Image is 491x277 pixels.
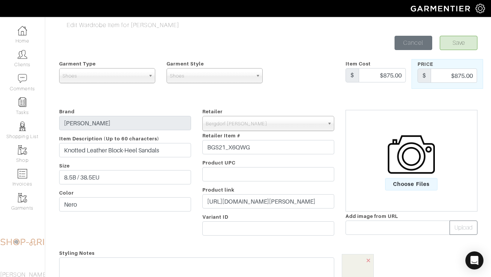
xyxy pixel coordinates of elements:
[346,68,359,82] div: $
[465,251,483,269] div: Open Intercom Messenger
[418,68,431,83] div: $
[18,50,27,59] img: clients-icon-6bae9207a08558b7cb47a8932f037763ab4055f8c8b6bfacd5dc20c3e0201464.png
[202,214,229,220] span: Variant ID
[366,255,372,265] span: ×
[18,145,27,155] img: garments-icon-b7da505a4dc4fd61783c78ac3ca0ef83fa9d6f193b1c9dc38574b1d14d53ca28.png
[59,61,96,67] span: Garment Type
[63,68,145,84] span: Shoes
[385,178,437,190] span: Choose Files
[18,122,27,131] img: stylists-icon-eb353228a002819b7ec25b43dbf5f0378dd9e0616d9560372ff212230b889e62.png
[18,74,27,83] img: comment-icon-a0a6a9ef722e966f86d9cbdc48e553b5cf19dbc54f86b18d962a5391bc8f6eb6.png
[418,61,433,67] span: Price
[450,221,477,235] button: Upload
[167,61,204,67] span: Garment Style
[202,133,241,138] span: Retailer Item #
[476,4,485,13] img: gear-icon-white-bd11855cb880d31180b6d7d6211b90ccbf57a29d726f0c71d8c61bd08dd39cc2.png
[407,2,476,15] img: garmentier-logo-header-white-b43fb05a5012e4ada735d5af1a66efaba907eab6374d6393d1fbf88cb4ef424d.png
[18,169,27,178] img: orders-icon-0abe47150d42831381b5fb84f609e132dff9fe21cb692f30cb5eec754e2cba89.png
[59,248,95,259] span: Styling Notes
[206,116,324,131] span: Bergdorf [PERSON_NAME]
[18,26,27,35] img: dashboard-icon-dbcd8f5a0b271acd01030246c82b418ddd0df26cd7fceb0bd07c9910d44c42f6.png
[59,136,160,142] span: Item Description (Up to 60 characters)
[346,61,371,67] span: Item Cost
[18,193,27,202] img: garments-icon-b7da505a4dc4fd61783c78ac3ca0ef83fa9d6f193b1c9dc38574b1d14d53ca28.png
[202,160,236,166] span: Product UPC
[59,109,75,114] span: Brand
[67,22,180,29] span: Edit Wardrobe Item for [PERSON_NAME]
[59,163,70,169] span: Size
[18,97,27,107] img: reminder-icon-8004d30b9f0a5d33ae49ab947aed9ed385cf756f9e5892f1edd6e32f2345188e.png
[346,213,399,219] span: Add image from URL
[395,36,432,50] a: Cancel
[59,190,74,196] span: Color
[388,131,435,178] img: camera-icon-fc4d3dba96d4bd47ec8a31cd2c90eca330c9151d3c012df1ec2579f4b5ff7bac.png
[202,187,235,193] span: Product link
[202,109,223,114] span: Retailer
[170,68,252,84] span: Shoes
[440,36,477,50] button: Save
